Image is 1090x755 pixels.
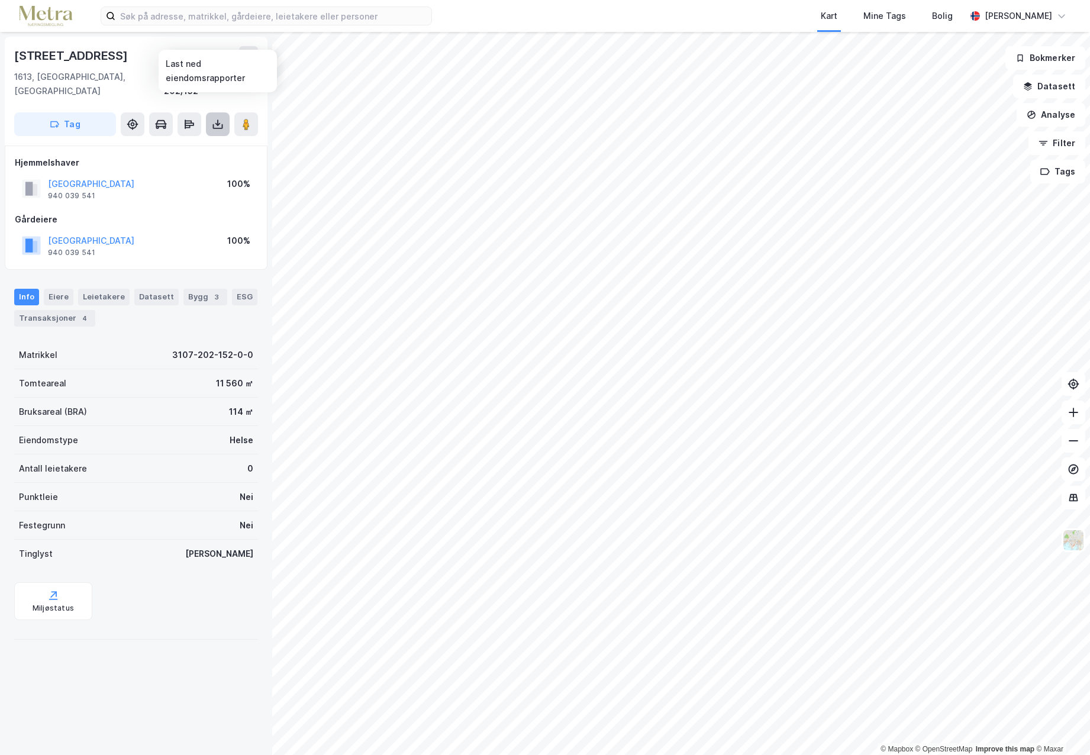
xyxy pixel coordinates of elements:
[240,490,253,504] div: Nei
[227,234,250,248] div: 100%
[881,745,913,753] a: Mapbox
[14,112,116,136] button: Tag
[216,376,253,391] div: 11 560 ㎡
[14,46,130,65] div: [STREET_ADDRESS]
[1031,698,1090,755] iframe: Chat Widget
[172,348,253,362] div: 3107-202-152-0-0
[985,9,1052,23] div: [PERSON_NAME]
[19,433,78,447] div: Eiendomstype
[44,289,73,305] div: Eiere
[19,518,65,533] div: Festegrunn
[19,490,58,504] div: Punktleie
[1005,46,1085,70] button: Bokmerker
[1062,529,1085,551] img: Z
[229,405,253,419] div: 114 ㎡
[78,289,130,305] div: Leietakere
[14,70,164,98] div: 1613, [GEOGRAPHIC_DATA], [GEOGRAPHIC_DATA]
[14,289,39,305] div: Info
[1030,160,1085,183] button: Tags
[19,6,72,27] img: metra-logo.256734c3b2bbffee19d4.png
[19,547,53,561] div: Tinglyst
[19,405,87,419] div: Bruksareal (BRA)
[79,312,91,324] div: 4
[19,376,66,391] div: Tomteareal
[164,70,258,98] div: [GEOGRAPHIC_DATA], 202/152
[232,289,257,305] div: ESG
[15,156,257,170] div: Hjemmelshaver
[19,462,87,476] div: Antall leietakere
[1031,698,1090,755] div: Kontrollprogram for chat
[211,291,222,303] div: 3
[863,9,906,23] div: Mine Tags
[915,745,973,753] a: OpenStreetMap
[1028,131,1085,155] button: Filter
[240,518,253,533] div: Nei
[15,212,257,227] div: Gårdeiere
[185,547,253,561] div: [PERSON_NAME]
[976,745,1034,753] a: Improve this map
[48,191,95,201] div: 940 039 541
[1017,103,1085,127] button: Analyse
[115,7,431,25] input: Søk på adresse, matrikkel, gårdeiere, leietakere eller personer
[227,177,250,191] div: 100%
[183,289,227,305] div: Bygg
[134,289,179,305] div: Datasett
[19,348,57,362] div: Matrikkel
[821,9,837,23] div: Kart
[932,9,953,23] div: Bolig
[1013,75,1085,98] button: Datasett
[230,433,253,447] div: Helse
[247,462,253,476] div: 0
[33,604,74,613] div: Miljøstatus
[48,248,95,257] div: 940 039 541
[14,310,95,327] div: Transaksjoner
